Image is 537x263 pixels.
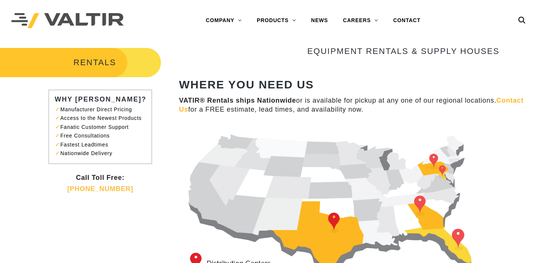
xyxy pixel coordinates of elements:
[198,13,249,28] a: COMPANY
[58,140,146,149] li: Fastest Leadtimes
[179,97,296,104] strong: VATIR® Rentals ships Nationwide
[335,13,386,28] a: CAREERS
[11,13,124,28] img: Valtir
[249,13,304,28] a: PRODUCTS
[55,96,150,103] h3: WHY [PERSON_NAME]?
[58,149,146,158] li: Nationwide Delivery
[76,174,125,181] strong: Call Toll Free:
[58,123,146,131] li: Fanatic Customer Support
[67,185,133,193] a: [PHONE_NUMBER]
[58,131,146,140] li: Free Consultations
[179,78,314,91] strong: WHERE YOU NEED US
[386,13,428,28] a: CONTACT
[179,97,524,113] a: Contact Us
[179,96,526,114] p: or is available for pickup at any one of our regional locations. for a FREE estimate, lead times,...
[58,114,146,123] li: Access to the Newest Products
[304,13,335,28] a: NEWS
[179,47,500,56] h3: EQUIPMENT RENTALS & SUPPLY HOUSES
[58,105,146,114] li: Manufacturer Direct Pricing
